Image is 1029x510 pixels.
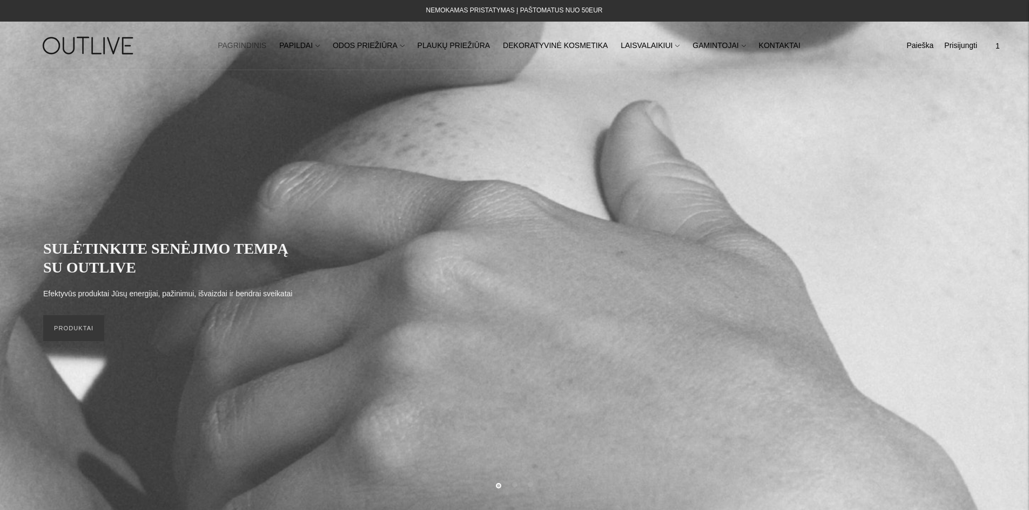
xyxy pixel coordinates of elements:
a: Paieška [906,34,933,58]
a: PRODUKTAI [43,315,104,341]
a: GAMINTOJAI [692,34,745,58]
img: OUTLIVE [22,27,157,64]
a: Prisijungti [944,34,977,58]
button: Move carousel to slide 3 [528,482,533,487]
a: LAISVALAIKIUI [621,34,680,58]
button: Move carousel to slide 2 [512,482,517,487]
a: PAGRINDINIS [218,34,266,58]
button: Move carousel to slide 1 [496,483,501,488]
p: Efektyvūs produktai Jūsų energijai, pažinimui, išvaizdai ir bendrai sveikatai [43,288,292,301]
a: PAPILDAI [279,34,320,58]
a: KONTAKTAI [759,34,801,58]
h2: SULĖTINKITE SENĖJIMO TEMPĄ SU OUTLIVE [43,239,302,277]
a: 1 [988,34,1007,58]
a: DEKORATYVINĖ KOSMETIKA [503,34,608,58]
span: 1 [990,38,1005,53]
a: PLAUKŲ PRIEŽIŪRA [418,34,490,58]
a: ODOS PRIEŽIŪRA [333,34,405,58]
div: NEMOKAMAS PRISTATYMAS Į PAŠTOMATUS NUO 50EUR [426,4,603,17]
